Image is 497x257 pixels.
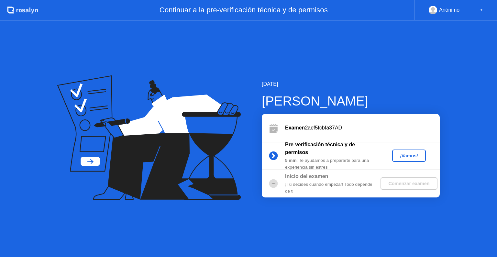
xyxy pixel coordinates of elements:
[285,124,440,132] div: 2aef5fcbfa37AD
[285,181,378,195] div: ¡Tú decides cuándo empezar! Todo depende de ti
[381,177,437,190] button: Comenzar examen
[392,150,426,162] button: ¡Vamos!
[285,173,328,179] b: Inicio del examen
[285,125,305,130] b: Examen
[395,153,423,158] div: ¡Vamos!
[285,142,355,155] b: Pre-verificación técnica y de permisos
[480,6,483,14] div: ▼
[285,158,297,163] b: 5 min
[262,80,440,88] div: [DATE]
[262,91,440,111] div: [PERSON_NAME]
[383,181,435,186] div: Comenzar examen
[285,157,378,171] div: : Te ayudamos a prepararte para una experiencia sin estrés
[439,6,459,14] div: Anónimo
